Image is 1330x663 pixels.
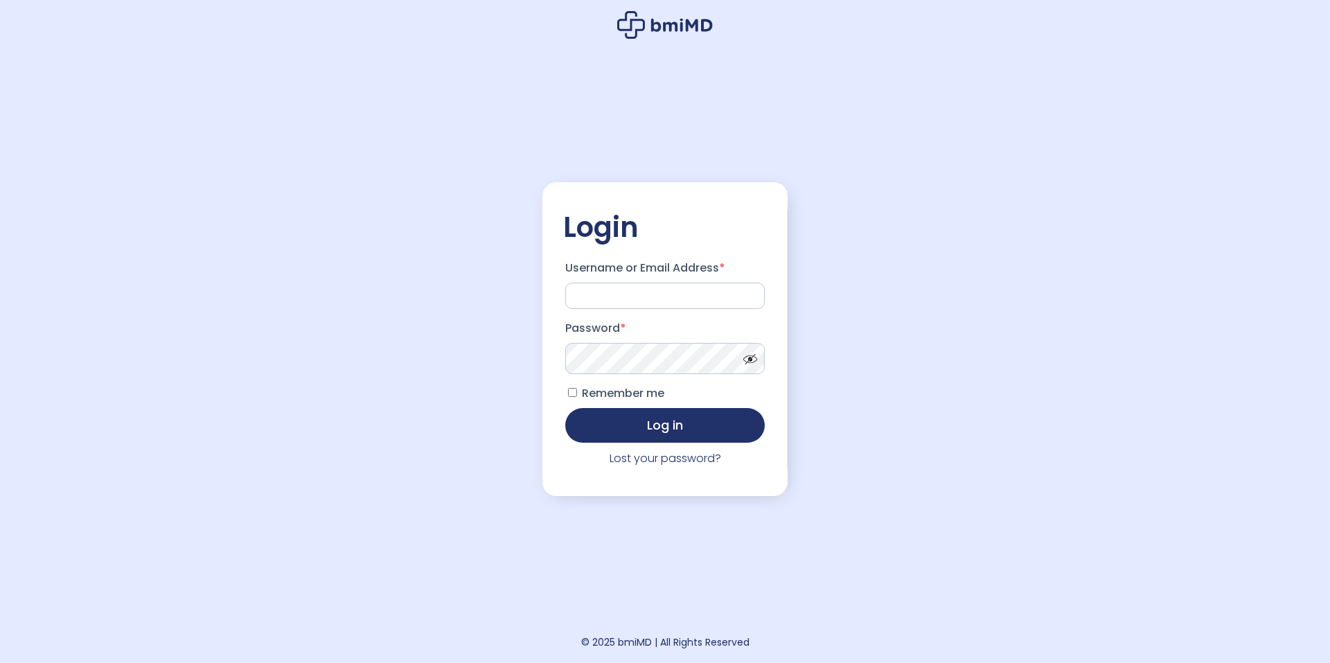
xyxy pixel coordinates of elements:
[568,388,577,397] input: Remember me
[582,385,664,401] span: Remember me
[581,633,750,652] div: © 2025 bmiMD | All Rights Reserved
[565,408,765,443] button: Log in
[565,257,765,279] label: Username or Email Address
[610,450,721,466] a: Lost your password?
[565,317,765,339] label: Password
[563,210,767,245] h2: Login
